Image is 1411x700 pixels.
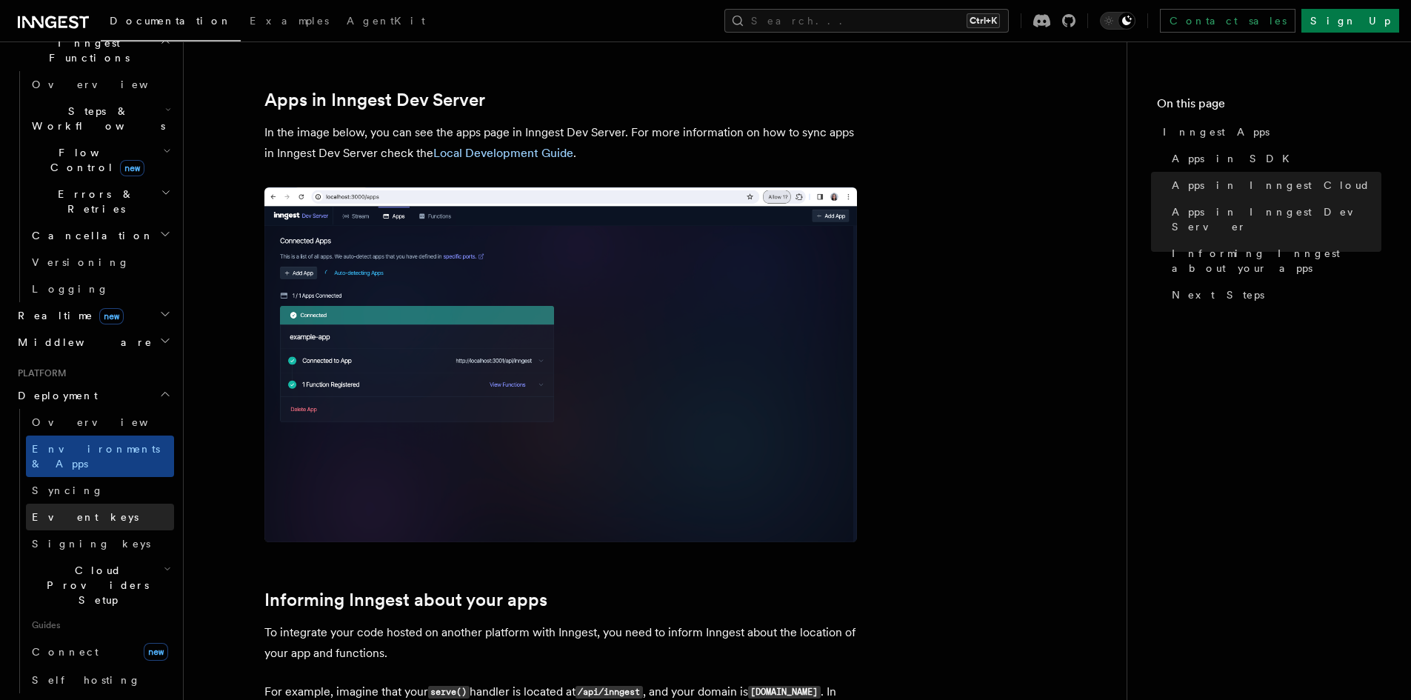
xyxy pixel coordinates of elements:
a: Informing Inngest about your apps [264,590,547,610]
span: Syncing [32,484,104,496]
p: To integrate your code hosted on another platform with Inngest, you need to inform Inngest about ... [264,622,857,664]
span: Realtime [12,308,124,323]
button: Search...Ctrl+K [724,9,1009,33]
code: [DOMAIN_NAME] [748,686,821,699]
a: Next Steps [1166,281,1381,308]
span: new [120,160,144,176]
a: Apps in Inngest Dev Server [1166,199,1381,240]
code: /api/inngest [576,686,643,699]
code: serve() [428,686,470,699]
span: Event keys [32,511,139,523]
span: Flow Control [26,145,163,175]
a: Signing keys [26,530,174,557]
button: Realtimenew [12,302,174,329]
span: Deployment [12,388,98,403]
button: Cancellation [26,222,174,249]
span: Inngest Apps [1163,124,1270,139]
a: Local Development Guide [433,146,573,160]
span: Logging [32,283,109,295]
a: Self hosting [26,667,174,693]
span: Self hosting [32,674,141,686]
button: Cloud Providers Setup [26,557,174,613]
span: Environments & Apps [32,443,160,470]
span: Overview [32,79,184,90]
a: Apps in Inngest Dev Server [264,90,485,110]
h4: On this page [1157,95,1381,119]
span: Cloud Providers Setup [26,563,164,607]
a: Examples [241,4,338,40]
span: new [99,308,124,324]
button: Errors & Retries [26,181,174,222]
button: Deployment [12,382,174,409]
a: Overview [26,409,174,436]
a: Syncing [26,477,174,504]
span: Overview [32,416,184,428]
span: Guides [26,613,174,637]
span: AgentKit [347,15,425,27]
span: Middleware [12,335,153,350]
a: Contact sales [1160,9,1295,33]
a: AgentKit [338,4,434,40]
span: Connect [32,646,99,658]
button: Middleware [12,329,174,356]
div: Deployment [12,409,174,693]
span: Signing keys [32,538,150,550]
a: Documentation [101,4,241,41]
button: Flow Controlnew [26,139,174,181]
a: Versioning [26,249,174,276]
span: Inngest Functions [12,36,160,65]
a: Environments & Apps [26,436,174,477]
button: Steps & Workflows [26,98,174,139]
img: Inngest Dev Server screen with no events recorded [264,187,857,542]
a: Logging [26,276,174,302]
a: Apps in SDK [1166,145,1381,172]
span: Cancellation [26,228,154,243]
span: Next Steps [1172,287,1264,302]
span: Informing Inngest about your apps [1172,246,1381,276]
a: Connectnew [26,637,174,667]
p: In the image below, you can see the apps page in Inngest Dev Server. For more information on how ... [264,122,857,164]
a: Event keys [26,504,174,530]
a: Apps in Inngest Cloud [1166,172,1381,199]
a: Informing Inngest about your apps [1166,240,1381,281]
a: Inngest Apps [1157,119,1381,145]
span: new [144,643,168,661]
span: Apps in SDK [1172,151,1298,166]
a: Overview [26,71,174,98]
span: Platform [12,367,67,379]
kbd: Ctrl+K [967,13,1000,28]
div: Inngest Functions [12,71,174,302]
span: Apps in Inngest Cloud [1172,178,1370,193]
a: Sign Up [1301,9,1399,33]
span: Errors & Retries [26,187,161,216]
span: Steps & Workflows [26,104,165,133]
span: Apps in Inngest Dev Server [1172,204,1381,234]
span: Examples [250,15,329,27]
button: Inngest Functions [12,30,174,71]
span: Documentation [110,15,232,27]
button: Toggle dark mode [1100,12,1135,30]
span: Versioning [32,256,130,268]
